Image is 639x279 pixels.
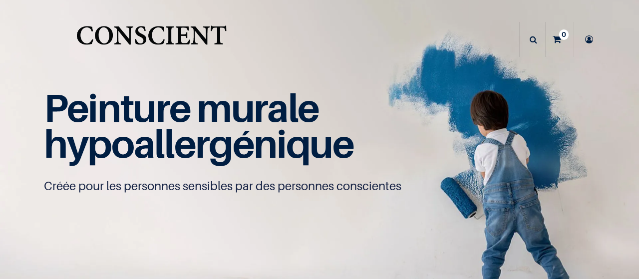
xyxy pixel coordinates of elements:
a: 0 [546,22,574,57]
a: Logo of Conscient [74,20,229,59]
sup: 0 [559,29,569,39]
img: Conscient [74,20,229,59]
span: hypoallergénique [44,120,354,167]
p: Créée pour les personnes sensibles par des personnes conscientes [44,178,595,194]
span: Peinture murale [44,84,319,131]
